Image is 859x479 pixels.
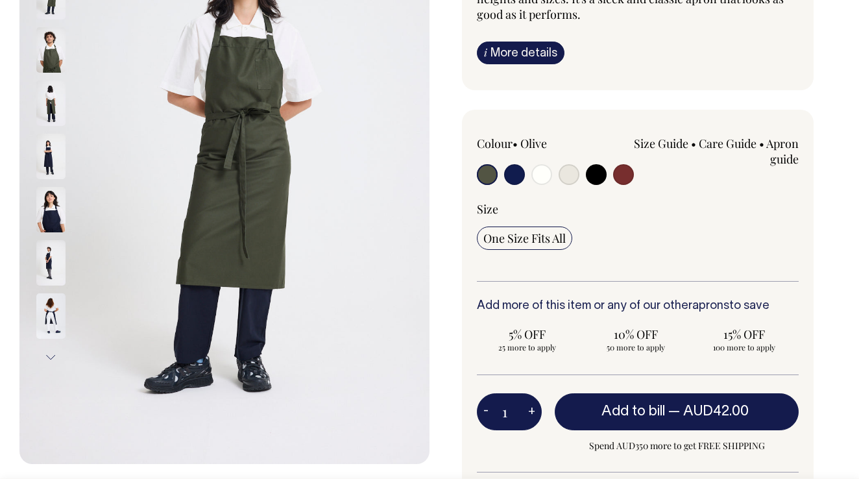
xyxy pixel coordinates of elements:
button: Next [41,343,60,372]
button: + [522,399,542,425]
img: dark-navy [36,293,66,339]
img: dark-navy [36,240,66,286]
label: Olive [520,136,547,151]
a: iMore details [477,42,564,64]
button: - [477,399,495,425]
span: 25 more to apply [483,342,571,352]
span: • [759,136,764,151]
img: olive [36,27,66,73]
div: Size [477,201,799,217]
span: 15% OFF [701,326,788,342]
img: olive [36,80,66,126]
h6: Add more of this item or any of our other to save [477,300,799,313]
span: One Size Fits All [483,230,566,246]
a: aprons [692,301,729,312]
img: dark-navy [36,134,66,179]
button: Add to bill —AUD42.00 [555,393,799,430]
span: 50 more to apply [592,342,679,352]
img: dark-navy [36,187,66,232]
input: One Size Fits All [477,227,572,250]
a: Apron guide [766,136,799,167]
span: Spend AUD350 more to get FREE SHIPPING [555,438,799,454]
input: 5% OFF 25 more to apply [477,323,577,356]
span: 10% OFF [592,326,679,342]
div: Colour [477,136,605,151]
span: i [484,45,487,59]
input: 10% OFF 50 more to apply [585,323,686,356]
span: • [691,136,696,151]
span: AUD42.00 [683,405,749,418]
span: Add to bill [601,405,665,418]
input: 15% OFF 100 more to apply [694,323,795,356]
a: Care Guide [699,136,756,151]
span: 5% OFF [483,326,571,342]
span: 100 more to apply [701,342,788,352]
span: — [668,405,752,418]
a: Size Guide [634,136,688,151]
span: • [513,136,518,151]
